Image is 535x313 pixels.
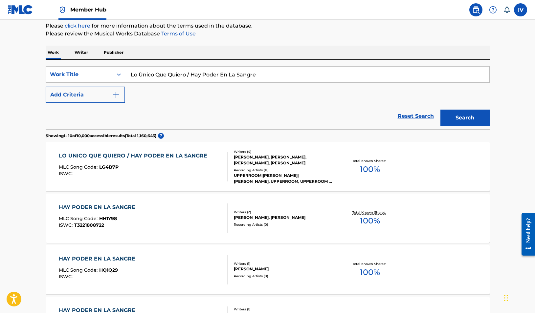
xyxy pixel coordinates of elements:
[50,71,109,78] div: Work Title
[394,109,437,123] a: Reset Search
[70,6,106,13] span: Member Hub
[360,215,380,227] span: 100 %
[234,222,333,227] div: Recording Artists ( 0 )
[503,7,510,13] div: Notifications
[46,66,490,129] form: Search Form
[59,203,139,211] div: HAY PODER EN LA SANGRE
[234,154,333,166] div: [PERSON_NAME], [PERSON_NAME], [PERSON_NAME], [PERSON_NAME]
[102,46,125,59] p: Publisher
[234,149,333,154] div: Writers ( 4 )
[489,6,497,14] img: help
[514,3,527,16] div: User Menu
[234,266,333,272] div: [PERSON_NAME]
[504,288,508,308] div: Arrastrar
[352,210,388,215] p: Total Known Shares:
[502,282,535,313] div: Widget de chat
[46,30,490,38] p: Please review the Musical Works Database
[59,152,211,160] div: LO UNICO QUE QUIERO / HAY PODER EN LA SANGRE
[234,215,333,220] div: [PERSON_NAME], [PERSON_NAME]
[360,266,380,278] span: 100 %
[46,245,490,294] a: HAY PODER EN LA SANGREMLC Song Code:HQ1Q29ISWC:Writers (1)[PERSON_NAME]Recording Artists (0)Total...
[46,142,490,191] a: LO UNICO QUE QUIERO / HAY PODER EN LA SANGREMLC Song Code:LG4B7PISWC:Writers (4)[PERSON_NAME], [P...
[65,23,90,29] a: click here
[58,6,66,14] img: Top Rightsholder
[234,210,333,215] div: Writers ( 2 )
[46,46,61,59] p: Work
[59,274,74,280] span: ISWC :
[46,133,156,139] p: Showing 1 - 10 of 10,000 accessible results (Total 1,160,643 )
[440,110,490,126] button: Search
[59,222,74,228] span: ISWC :
[234,307,333,312] div: Writers ( 1 )
[360,163,380,175] span: 100 %
[73,46,90,59] p: Writer
[352,261,388,266] p: Total Known Shares:
[59,267,99,273] span: MLC Song Code :
[486,3,500,16] div: Help
[8,5,33,14] img: MLC Logo
[99,267,118,273] span: HQ1Q29
[472,6,480,14] img: search
[160,31,196,37] a: Terms of Use
[99,216,117,221] span: HH1Y98
[158,133,164,139] span: ?
[352,158,388,163] p: Total Known Shares:
[234,173,333,184] div: UPPERROOM|[PERSON_NAME]|[PERSON_NAME], UPPERROOM, UPPERROOM & [PERSON_NAME] & [PERSON_NAME], UPPE...
[502,282,535,313] iframe: Chat Widget
[59,171,74,177] span: ISWC :
[99,164,119,170] span: LG4B7P
[74,222,104,228] span: T3221808722
[112,91,120,99] img: 9d2ae6d4665cec9f34b9.svg
[234,261,333,266] div: Writers ( 1 )
[59,216,99,221] span: MLC Song Code :
[59,164,99,170] span: MLC Song Code :
[46,194,490,243] a: HAY PODER EN LA SANGREMLC Song Code:HH1Y98ISWC:T3221808722Writers (2)[PERSON_NAME], [PERSON_NAME]...
[46,22,490,30] p: Please for more information about the terms used in the database.
[469,3,482,16] a: Public Search
[46,87,125,103] button: Add Criteria
[59,255,139,263] div: HAY PODER EN LA SANGRE
[234,168,333,173] div: Recording Artists ( 11 )
[234,274,333,279] div: Recording Artists ( 0 )
[517,208,535,261] iframe: Resource Center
